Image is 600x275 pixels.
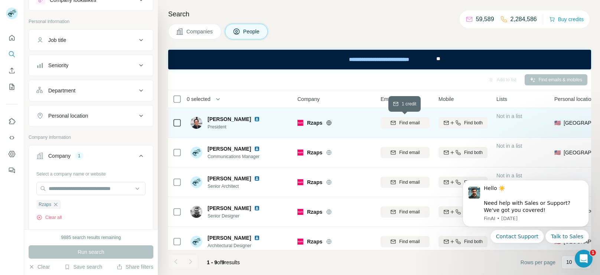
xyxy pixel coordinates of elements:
span: Rzaps [307,208,322,216]
button: Feedback [6,164,18,177]
span: Rzaps [307,149,322,156]
span: Company [297,95,320,103]
button: Find email [381,117,430,128]
p: 2,284,586 [511,15,537,24]
img: Logo of Rzaps [297,120,303,126]
span: [PERSON_NAME] [208,115,251,123]
button: Search [6,48,18,61]
div: Select a company name or website [36,168,146,177]
button: Find email [381,177,430,188]
span: People [243,28,260,35]
button: Clear [29,263,50,271]
img: Avatar [190,176,202,188]
span: Architectural Designer [208,242,263,249]
span: Find email [399,120,420,126]
iframe: Banner [168,50,591,69]
span: of [217,259,222,265]
span: 9 [222,259,225,265]
img: Avatar [190,206,202,218]
div: Seniority [48,62,68,69]
button: Save search [64,263,102,271]
img: Logo of Rzaps [297,179,303,185]
span: Find email [399,209,420,215]
h4: Search [168,9,591,19]
span: Mobile [438,95,454,103]
p: Company information [29,134,153,141]
span: 1 [590,250,596,256]
span: Senior Architect [208,183,263,190]
div: Department [48,87,75,94]
button: Find both [438,206,487,217]
button: Find both [438,117,487,128]
img: Avatar [190,117,202,129]
img: Logo of Rzaps [297,209,303,215]
p: 59,589 [476,15,494,24]
button: Dashboard [6,147,18,161]
img: LinkedIn logo [254,235,260,241]
button: Buy credits [549,14,584,24]
button: Quick start [6,31,18,45]
button: Find both [438,236,487,247]
img: Avatar [190,236,202,248]
span: Find email [399,179,420,186]
button: Find both [438,147,487,158]
span: Lists [496,95,507,103]
span: Find both [464,120,483,126]
button: Find both [438,177,487,188]
button: Use Surfe on LinkedIn [6,115,18,128]
span: [PERSON_NAME] [208,234,251,242]
span: Email [381,95,394,103]
span: Rzaps [307,238,322,245]
span: 0 selected [187,95,211,103]
img: Avatar [190,147,202,158]
div: 1 [75,153,84,159]
span: 🇺🇸 [554,149,561,156]
span: Find both [464,149,483,156]
img: LinkedIn logo [254,176,260,181]
button: Share filters [117,263,153,271]
img: Logo of Rzaps [297,150,303,155]
button: Seniority [29,56,153,74]
span: 1 - 9 [207,259,217,265]
div: Job title [48,36,66,44]
span: Find email [399,238,420,245]
p: Personal information [29,18,153,25]
iframe: Intercom live chat [575,250,593,268]
span: [PERSON_NAME] [208,204,251,212]
button: Job title [29,31,153,49]
span: Companies [186,28,213,35]
img: Logo of Rzaps [297,239,303,245]
button: My lists [6,80,18,94]
span: [PERSON_NAME] [208,175,251,182]
button: Clear all [36,214,62,221]
img: LinkedIn logo [254,116,260,122]
button: Use Surfe API [6,131,18,144]
div: 9885 search results remaining [61,234,121,241]
span: Not in a list [496,113,522,119]
button: Find email [381,236,430,247]
span: Not in a list [496,143,522,149]
span: President [208,124,263,130]
span: Rzaps [307,179,322,186]
div: Personal location [48,112,88,120]
iframe: Intercom notifications message [451,171,600,271]
img: LinkedIn logo [254,146,260,152]
span: Rzaps [39,201,51,208]
span: 🇺🇸 [554,119,561,127]
button: Find email [381,147,430,158]
button: Department [29,82,153,99]
button: Enrich CSV [6,64,18,77]
span: Communications Manager [208,153,263,160]
button: Company1 [29,147,153,168]
span: results [207,259,240,265]
img: LinkedIn logo [254,205,260,211]
div: Company [48,152,71,160]
span: Rzaps [307,119,322,127]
